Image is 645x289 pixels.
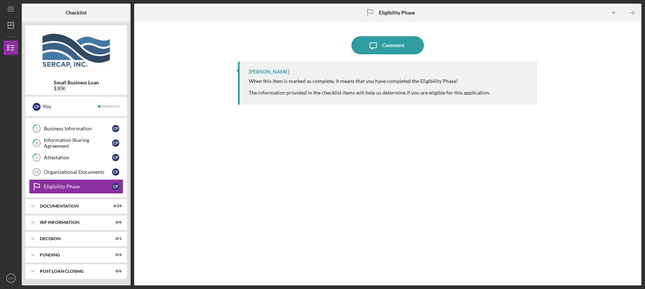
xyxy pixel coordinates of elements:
[29,136,123,150] a: 8Information Sharing AgreementCP
[40,220,103,225] div: IRP Information
[249,78,490,96] div: When this item is marked as complete, it means that you have completed the Eligibility Phase! The...
[44,155,112,160] div: Attestation
[36,126,38,131] tspan: 7
[108,269,121,273] div: 0 / 6
[112,154,119,161] div: C P
[108,220,121,225] div: 0 / 6
[44,169,112,175] div: Organizational Documents
[40,253,103,257] div: Funding
[112,139,119,147] div: C P
[4,271,18,285] button: CP
[36,155,38,160] tspan: 9
[66,10,87,16] b: Checklist
[54,85,99,91] div: $30K
[108,236,121,241] div: 0 / 1
[379,10,415,16] b: Eligibility Phase
[40,204,103,208] div: Documentation
[36,141,38,146] tspan: 8
[29,121,123,136] a: 7Business InformationCP
[54,80,99,85] b: Small Business Loan
[351,36,424,54] button: Comment
[108,253,121,257] div: 0 / 4
[44,126,112,131] div: Business Information
[29,150,123,165] a: 9AttestationCP
[29,165,123,179] a: 10Organizational DocumentsCP
[34,170,38,174] tspan: 10
[29,179,123,194] a: Eligibility PhaseCP
[108,204,121,208] div: 0 / 24
[40,236,103,241] div: Decision
[25,29,127,72] img: Product logo
[112,125,119,132] div: C P
[44,137,112,149] div: Information Sharing Agreement
[249,69,289,75] div: [PERSON_NAME]
[33,103,41,111] div: C P
[42,100,98,113] div: You
[382,36,404,54] div: Comment
[44,184,112,189] div: Eligibility Phase
[112,168,119,176] div: C P
[8,276,13,280] text: CP
[112,183,119,190] div: C P
[40,269,103,273] div: POST LOAN CLOSING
